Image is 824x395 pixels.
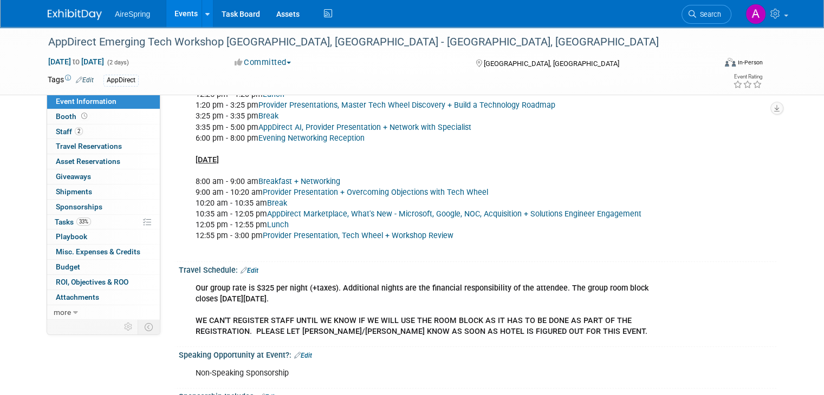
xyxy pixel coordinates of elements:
[258,177,340,186] a: Breakfast + Networking
[47,245,160,259] a: Misc. Expenses & Credits
[56,172,91,181] span: Giveaways
[725,58,736,67] img: Format-Inperson.png
[47,215,160,229] a: Tasks33%
[56,187,92,196] span: Shipments
[56,278,128,286] span: ROI, Objectives & ROO
[48,9,102,20] img: ExhibitDay
[47,139,160,154] a: Travel Reservations
[733,74,762,80] div: Event Rating
[79,112,89,120] span: Booth not reserved yet
[258,101,555,110] a: Provider Presentations, Master Tech Wheel Discovery + Build a Technology Roadmap
[231,57,295,68] button: Committed
[484,60,619,68] span: [GEOGRAPHIC_DATA], [GEOGRAPHIC_DATA]
[258,134,365,143] a: Evening Networking Reception
[48,57,105,67] span: [DATE] [DATE]
[119,320,138,334] td: Personalize Event Tab Strip
[56,262,80,271] span: Budget
[47,229,160,244] a: Playbook
[47,275,160,289] a: ROI, Objectives & ROO
[47,185,160,199] a: Shipments
[267,199,287,208] a: Break
[745,4,766,24] img: Angie Handal
[56,127,83,136] span: Staff
[682,5,731,24] a: Search
[294,352,312,359] a: Edit
[54,308,71,317] span: more
[55,218,91,226] span: Tasks
[71,57,81,66] span: to
[56,142,122,150] span: Travel Reservations
[76,218,91,226] span: 33%
[267,220,289,229] a: Lunch
[106,59,129,66] span: (2 days)
[56,97,116,106] span: Event Information
[47,94,160,109] a: Event Information
[47,200,160,214] a: Sponsorships
[196,316,647,336] b: WE CAN'T REGISTER STAFF UNTIL WE KNOW IF WE WILL USE THE ROOM BLOCK AS IT HAS TO BE DONE AS PART ...
[188,363,660,384] div: Non-Speaking Sponsorship
[47,260,160,274] a: Budget
[47,124,160,139] a: Staff2
[179,347,776,361] div: Speaking Opportunity at Event?:
[103,75,139,86] div: AppDirect
[196,284,648,304] b: Our group rate is $325 per night (+taxes). Additional nights are the financial responsibility of ...
[75,127,83,135] span: 2
[263,188,488,197] a: Provider Presentation + Overcoming Objections with Tech Wheel
[737,58,763,67] div: In-Person
[56,157,120,166] span: Asset Reservations
[56,293,99,301] span: Attachments
[47,169,160,184] a: Giveaways
[47,109,160,124] a: Booth
[47,290,160,305] a: Attachments
[263,231,453,240] a: Provider Presentation, Tech Wheel + Workshop Review
[47,154,160,169] a: Asset Reservations
[179,262,776,276] div: Travel Schedule:
[138,320,160,334] td: Toggle Event Tabs
[196,155,219,164] b: [DATE]
[241,267,258,274] a: Edit
[44,32,702,52] div: AppDirect Emerging Tech Workshop [GEOGRAPHIC_DATA], [GEOGRAPHIC_DATA] - [GEOGRAPHIC_DATA], [GEOGR...
[56,202,102,211] span: Sponsorships
[657,56,763,73] div: Event Format
[76,76,94,84] a: Edit
[258,123,471,132] a: AppDirect AI, Provider Presentation + Network with Specialist
[48,74,94,87] td: Tags
[267,209,641,219] a: AppDirect Marketplace, What's New - Microsoft, Google, NOC, Acquisition + Solutions Engineer Enga...
[56,232,87,241] span: Playbook
[56,112,89,121] span: Booth
[696,10,721,18] span: Search
[115,10,150,18] span: AireSpring
[56,247,140,256] span: Misc. Expenses & Credits
[47,305,160,320] a: more
[258,111,278,121] a: Break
